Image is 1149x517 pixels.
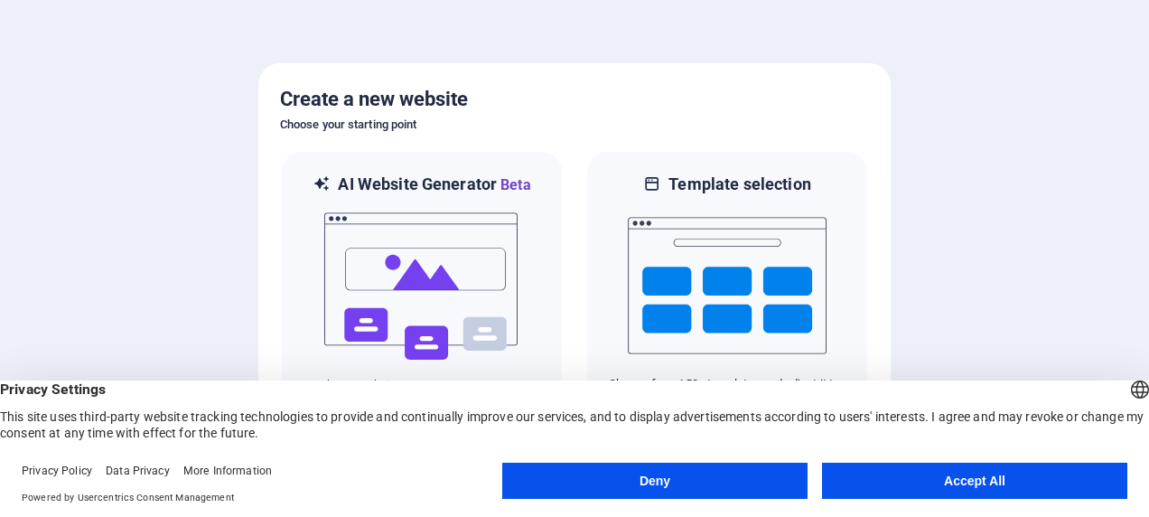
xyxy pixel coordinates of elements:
img: ai [322,196,521,377]
div: Template selectionChoose from 150+ templates and adjust it to you needs. [585,150,869,433]
p: Let the AI Website Generator create a website based on your input. [304,377,540,409]
h6: Choose your starting point [280,114,869,136]
h5: Create a new website [280,85,869,114]
div: AI Website GeneratorBetaaiLet the AI Website Generator create a website based on your input. [280,150,564,433]
h6: AI Website Generator [338,174,530,196]
p: Choose from 150+ templates and adjust it to you needs. [609,376,845,409]
h6: Template selection [668,174,810,195]
span: Beta [497,176,531,193]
